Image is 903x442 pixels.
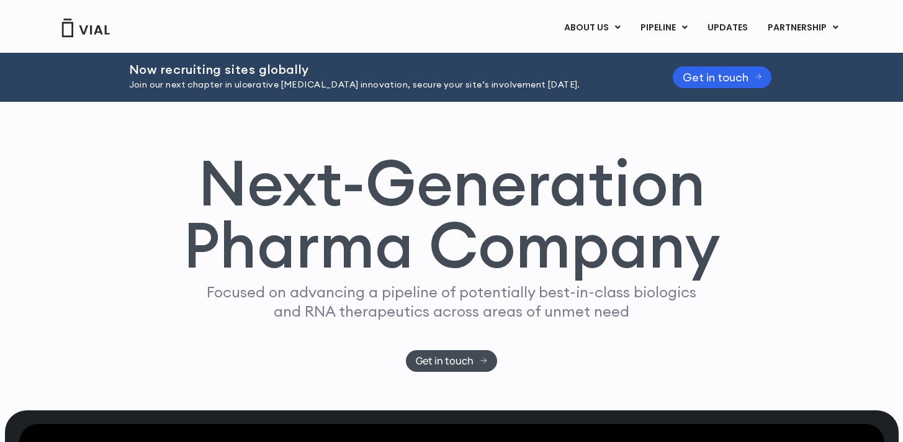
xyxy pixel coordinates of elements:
a: ABOUT USMenu Toggle [554,17,630,38]
p: Join our next chapter in ulcerative [MEDICAL_DATA] innovation, secure your site’s involvement [DA... [129,78,642,92]
h2: Now recruiting sites globally [129,63,642,76]
span: Get in touch [683,73,748,82]
p: Focused on advancing a pipeline of potentially best-in-class biologics and RNA therapeutics acros... [202,282,702,321]
span: Get in touch [416,356,474,366]
a: PIPELINEMenu Toggle [631,17,697,38]
a: PARTNERSHIPMenu Toggle [758,17,848,38]
h1: Next-Generation Pharma Company [183,151,721,277]
a: Get in touch [673,66,772,88]
a: UPDATES [698,17,757,38]
img: Vial Logo [61,19,110,37]
a: Get in touch [406,350,497,372]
